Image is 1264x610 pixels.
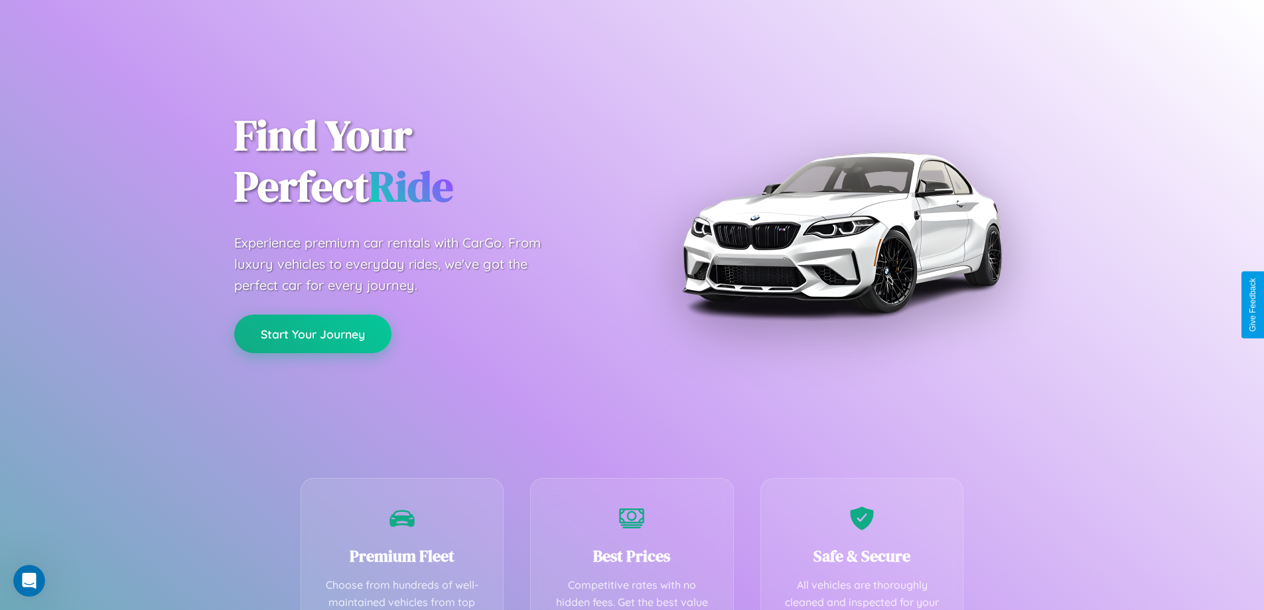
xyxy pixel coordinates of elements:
h3: Best Prices [551,545,713,567]
img: Premium BMW car rental vehicle [675,66,1007,398]
p: Experience premium car rentals with CarGo. From luxury vehicles to everyday rides, we've got the ... [234,232,566,296]
h1: Find Your Perfect [234,110,612,212]
span: Ride [369,157,453,215]
h3: Safe & Secure [781,545,944,567]
iframe: Intercom live chat [13,565,45,597]
button: Start Your Journey [234,315,391,353]
h3: Premium Fleet [321,545,484,567]
div: Give Feedback [1248,278,1257,332]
